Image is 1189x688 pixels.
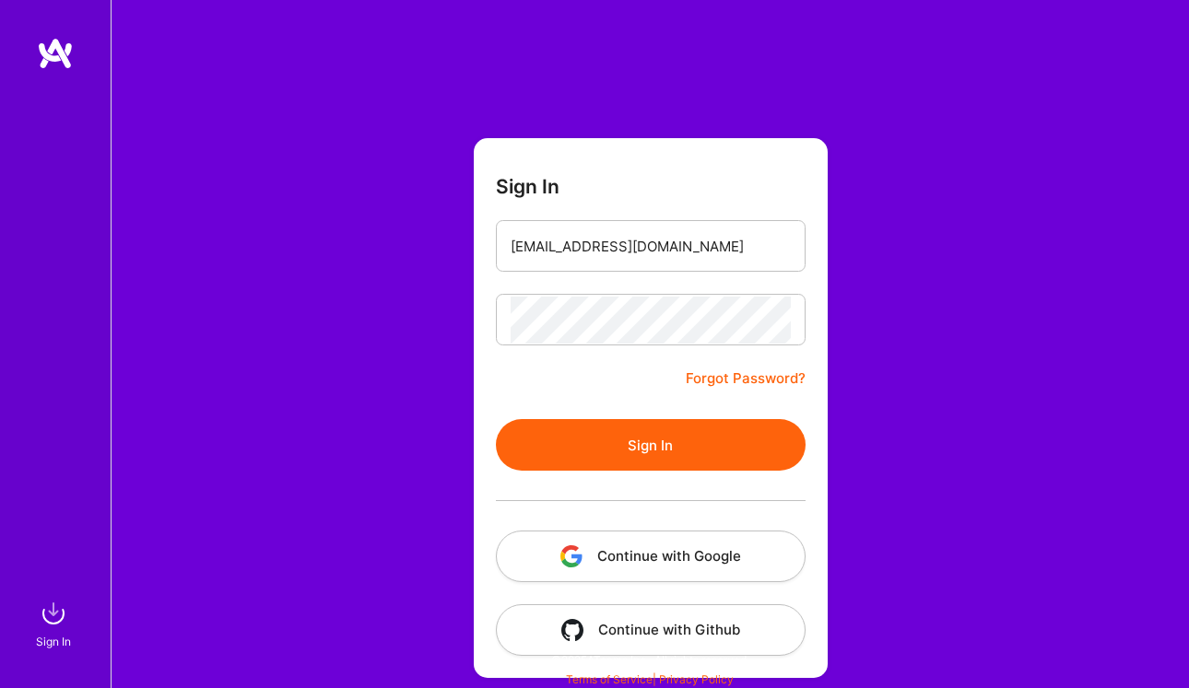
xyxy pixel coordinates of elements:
[496,531,806,582] button: Continue with Google
[35,595,72,632] img: sign in
[560,545,583,567] img: icon
[561,619,583,641] img: icon
[659,672,734,686] a: Privacy Policy
[566,672,734,686] span: |
[566,672,653,686] a: Terms of Service
[686,367,806,390] a: Forgot Password?
[496,604,806,656] button: Continue with Github
[511,223,791,270] input: Email...
[36,632,71,651] div: Sign In
[111,636,1189,682] div: © 2025 ATeams Inc., All rights reserved.
[39,595,72,651] a: sign inSign In
[37,37,74,70] img: logo
[496,175,559,198] h3: Sign In
[496,419,806,471] button: Sign In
